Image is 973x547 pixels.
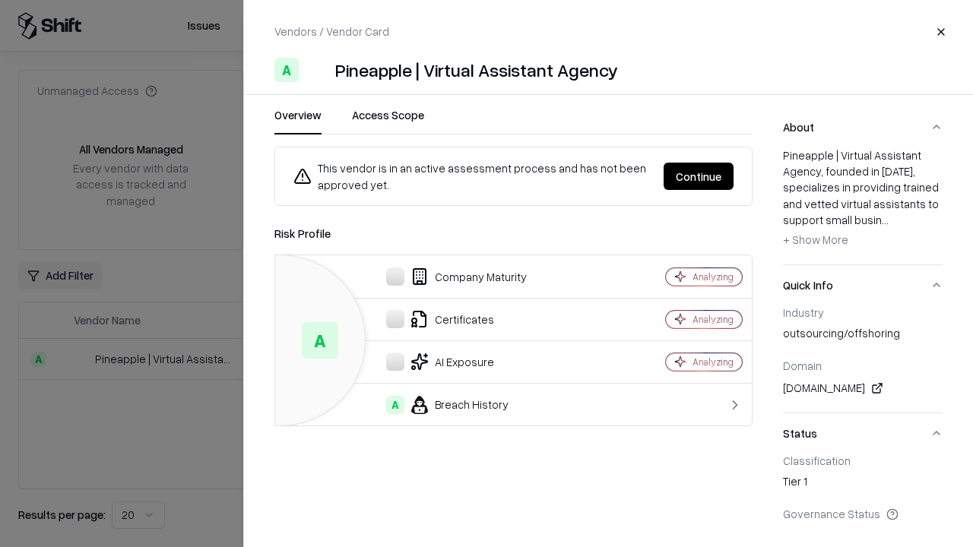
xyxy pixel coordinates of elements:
button: + Show More [783,228,848,252]
div: Company Maturity [287,267,613,286]
div: Pineapple | Virtual Assistant Agency, founded in [DATE], specializes in providing trained and vet... [783,147,943,252]
div: Tier 1 [783,473,943,495]
button: Continue [664,163,734,190]
div: Analyzing [693,313,734,326]
button: Access Scope [352,107,424,134]
button: About [783,107,943,147]
div: Breach History [287,396,613,414]
img: Pineapple | Virtual Assistant Agency [305,58,329,82]
div: AI Exposure [287,353,613,371]
div: Industry [783,305,943,319]
div: A [274,58,299,82]
div: About [783,147,943,264]
button: Quick Info [783,265,943,305]
div: A [302,322,338,359]
div: Risk Profile [274,224,753,242]
div: Certificates [287,310,613,328]
p: Vendors / Vendor Card [274,24,389,40]
button: Status [783,413,943,454]
div: Governance Status [783,507,943,520]
span: + Show More [783,232,848,246]
div: Pineapple | Virtual Assistant Agency [335,58,618,82]
div: A [386,396,404,414]
div: outsourcing/offshoring [783,325,943,346]
div: Classification [783,454,943,467]
div: Analyzing [693,356,734,368]
div: Analyzing [693,270,734,283]
div: Quick Info [783,305,943,413]
div: This vendor is in an active assessment process and has not been approved yet. [293,160,651,193]
div: Domain [783,359,943,372]
span: ... [882,213,889,226]
div: [DOMAIN_NAME] [783,379,943,397]
button: Overview [274,107,322,134]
